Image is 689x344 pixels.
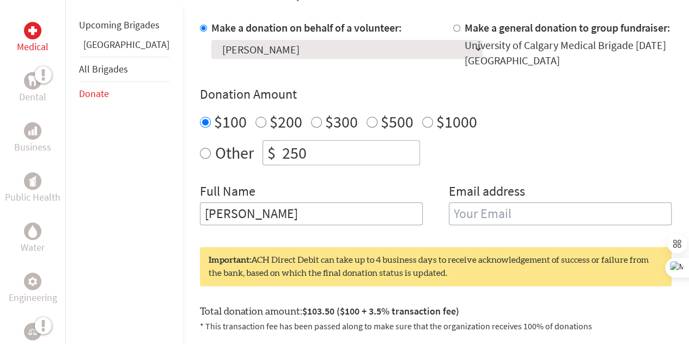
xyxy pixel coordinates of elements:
[200,247,672,286] div: ACH Direct Debit can take up to 4 business days to receive acknowledgement of success or failure ...
[28,225,37,237] img: Water
[24,222,41,240] div: Water
[465,38,672,68] div: University of Calgary Medical Brigade [DATE] [GEOGRAPHIC_DATA]
[211,21,402,34] label: Make a donation on behalf of a volunteer:
[200,183,255,202] label: Full Name
[28,328,37,335] img: Legal Empowerment
[381,111,413,132] label: $500
[79,57,169,82] li: All Brigades
[28,126,37,135] img: Business
[9,273,57,305] a: EngineeringEngineering
[465,21,670,34] label: Make a general donation to group fundraiser:
[14,122,51,155] a: BusinessBusiness
[24,22,41,39] div: Medical
[17,39,48,55] p: Medical
[79,19,160,31] a: Upcoming Brigades
[14,140,51,155] p: Business
[24,323,41,340] div: Legal Empowerment
[24,72,41,89] div: Dental
[21,240,45,255] p: Water
[215,140,254,165] label: Other
[200,202,423,225] input: Enter Full Name
[214,111,247,132] label: $100
[28,75,37,86] img: Dental
[302,305,459,317] span: $103.50 ($100 + 3.5% transaction fee)
[9,290,57,305] p: Engineering
[24,273,41,290] div: Engineering
[83,38,169,51] a: [GEOGRAPHIC_DATA]
[280,141,419,165] input: Enter Amount
[5,190,60,205] p: Public Health
[79,13,169,37] li: Upcoming Brigades
[24,122,41,140] div: Business
[79,37,169,57] li: Panama
[449,183,525,202] label: Email address
[79,87,109,100] a: Donate
[79,63,128,75] a: All Brigades
[17,22,48,55] a: MedicalMedical
[209,256,251,264] strong: Important:
[263,141,280,165] div: $
[24,172,41,190] div: Public Health
[28,26,37,35] img: Medical
[200,304,459,319] label: Total donation amount:
[19,89,46,105] p: Dental
[5,172,60,205] a: Public HealthPublic Health
[19,72,46,105] a: DentalDental
[28,277,37,286] img: Engineering
[436,111,477,132] label: $1000
[21,222,45,255] a: WaterWater
[200,86,672,103] h4: Donation Amount
[449,202,672,225] input: Your Email
[200,319,672,333] p: * This transaction fee has been passed along to make sure that the organization receives 100% of ...
[270,111,302,132] label: $200
[28,176,37,186] img: Public Health
[325,111,358,132] label: $300
[79,82,169,106] li: Donate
